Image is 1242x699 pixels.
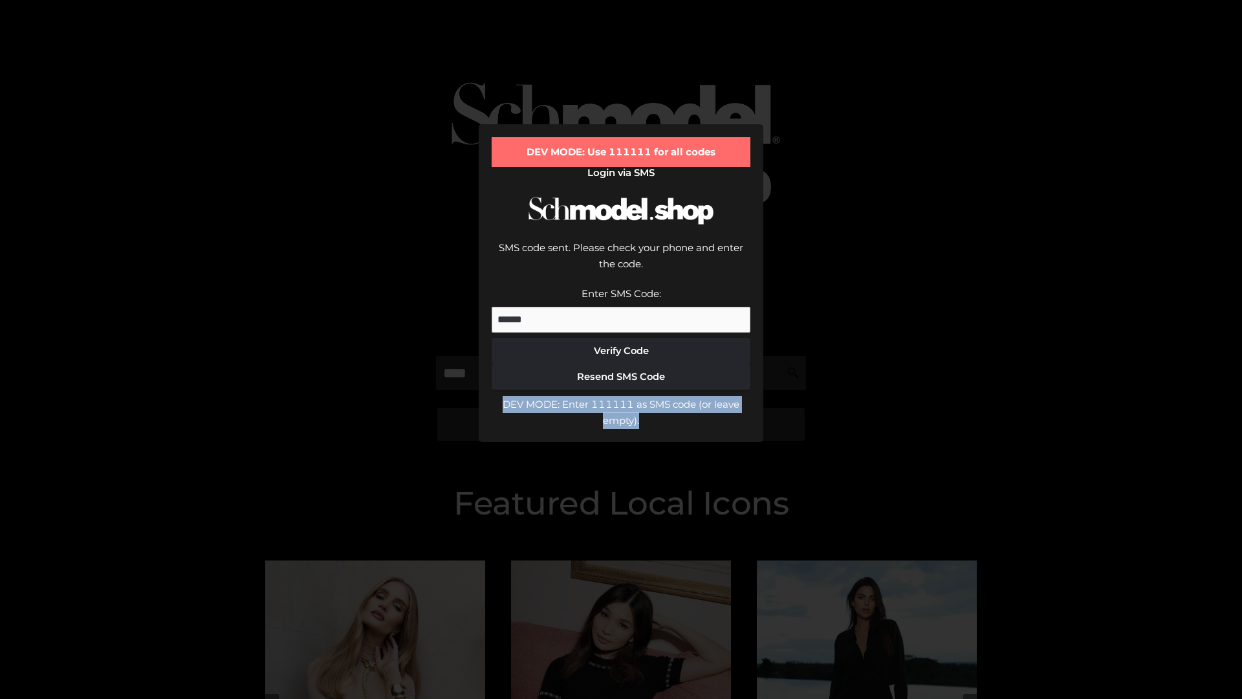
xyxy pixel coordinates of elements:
button: Resend SMS Code [492,364,750,390]
label: Enter SMS Code: [582,287,661,300]
img: Schmodel Logo [524,185,718,236]
div: DEV MODE: Use 111111 for all codes [492,137,750,167]
div: DEV MODE: Enter 111111 as SMS code (or leave empty). [492,396,750,429]
h2: Login via SMS [492,167,750,179]
div: SMS code sent. Please check your phone and enter the code. [492,239,750,285]
button: Verify Code [492,338,750,364]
